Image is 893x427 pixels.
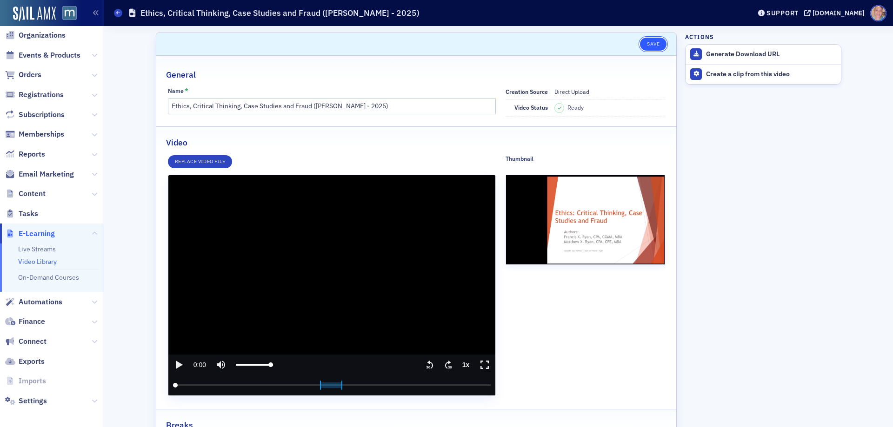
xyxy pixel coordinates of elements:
[19,129,64,139] span: Memberships
[640,38,666,51] button: Save
[19,70,41,80] span: Orders
[189,355,211,375] media-current-time-display: Time
[506,88,548,95] span: Creation Source
[706,50,836,59] div: Generate Download URL
[5,169,74,179] a: Email Marketing
[5,396,47,406] a: Settings
[686,64,841,84] button: Create a clip from this video
[420,355,439,375] media-seek-backward-button: seek back 30 seconds
[18,245,56,253] a: Live Streams
[166,69,196,81] h2: General
[13,7,56,21] img: SailAMX
[62,6,77,20] img: SailAMX
[19,336,47,347] span: Connect
[5,189,46,199] a: Content
[5,70,41,80] a: Orders
[685,33,714,41] h4: Actions
[5,90,64,100] a: Registrations
[19,50,80,60] span: Events & Products
[5,129,64,139] a: Memberships
[166,137,187,149] h2: Video
[458,355,474,375] media-playback-rate-button: current playback rate 1
[168,155,232,168] button: Replace video file
[168,175,496,395] media-controller: video player
[19,316,45,327] span: Finance
[19,30,66,40] span: Organizations
[19,169,74,179] span: Email Marketing
[19,90,64,100] span: Registrations
[19,297,62,307] span: Automations
[5,110,65,120] a: Subscriptions
[554,100,665,116] dd: Ready
[19,376,46,386] span: Imports
[5,376,46,386] a: Imports
[5,336,47,347] a: Connect
[18,273,79,282] a: On-Demand Courses
[19,189,46,199] span: Content
[140,7,420,19] h1: Ethics, Critical Thinking, Case Studies and Fraud ([PERSON_NAME] - 2025)
[5,229,55,239] a: E-Learning
[168,355,189,375] media-play-button: play
[870,5,886,21] span: Profile
[5,30,66,40] a: Organizations
[514,104,548,111] span: Video status
[5,50,80,60] a: Events & Products
[18,257,57,266] a: Video Library
[554,88,589,95] span: Direct Upload
[5,209,38,219] a: Tasks
[211,355,231,375] media-mute-button: mute
[5,149,45,159] a: Reports
[439,355,458,375] media-seek-forward-button: seek forward 30 seconds
[506,155,533,162] div: Thumbnail
[231,355,278,375] media-volume-range: Volume
[56,6,77,22] a: View Homepage
[19,149,45,159] span: Reports
[813,9,865,17] div: [DOMAIN_NAME]
[686,45,841,64] button: Generate Download URL
[706,70,836,79] div: Create a clip from this video
[19,229,55,239] span: E-Learning
[19,209,38,219] span: Tasks
[19,396,47,406] span: Settings
[19,110,65,120] span: Subscriptions
[5,297,62,307] a: Automations
[5,356,45,367] a: Exports
[185,87,188,94] abbr: This field is required
[168,87,184,94] div: Name
[474,355,495,375] media-fullscreen-button: enter fullscreen mode
[168,375,496,395] media-time-range: Progress
[19,356,45,367] span: Exports
[766,9,799,17] div: Support
[5,316,45,327] a: Finance
[804,10,868,16] button: [DOMAIN_NAME]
